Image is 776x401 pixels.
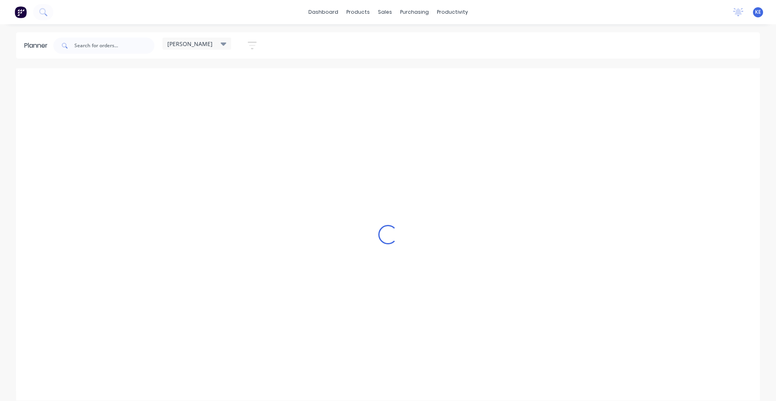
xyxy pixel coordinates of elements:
[374,6,396,18] div: sales
[342,6,374,18] div: products
[15,6,27,18] img: Factory
[396,6,433,18] div: purchasing
[74,38,154,54] input: Search for orders...
[304,6,342,18] a: dashboard
[167,40,213,48] span: [PERSON_NAME]
[24,41,52,50] div: Planner
[433,6,472,18] div: productivity
[755,8,761,16] span: KE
